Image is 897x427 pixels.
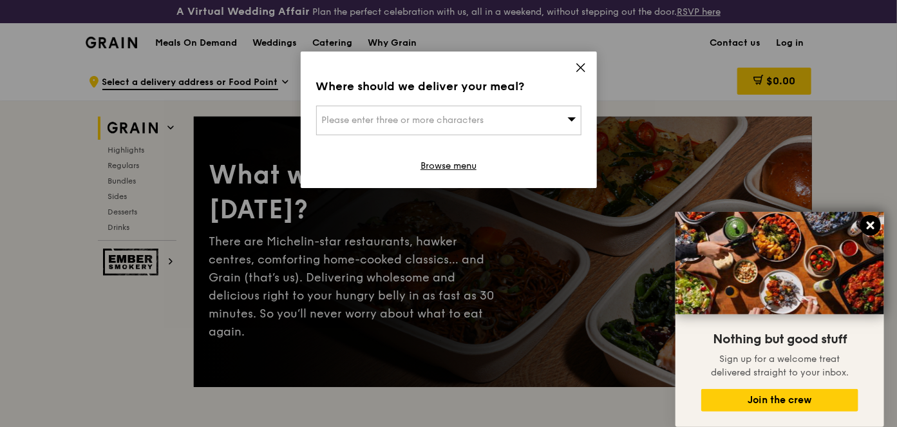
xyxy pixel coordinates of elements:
[713,332,847,347] span: Nothing but good stuff
[420,160,477,173] a: Browse menu
[316,77,581,95] div: Where should we deliver your meal?
[701,389,858,412] button: Join the crew
[322,115,484,126] span: Please enter three or more characters
[675,212,884,314] img: DSC07876-Edit02-Large.jpeg
[860,215,881,236] button: Close
[711,354,849,378] span: Sign up for a welcome treat delivered straight to your inbox.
